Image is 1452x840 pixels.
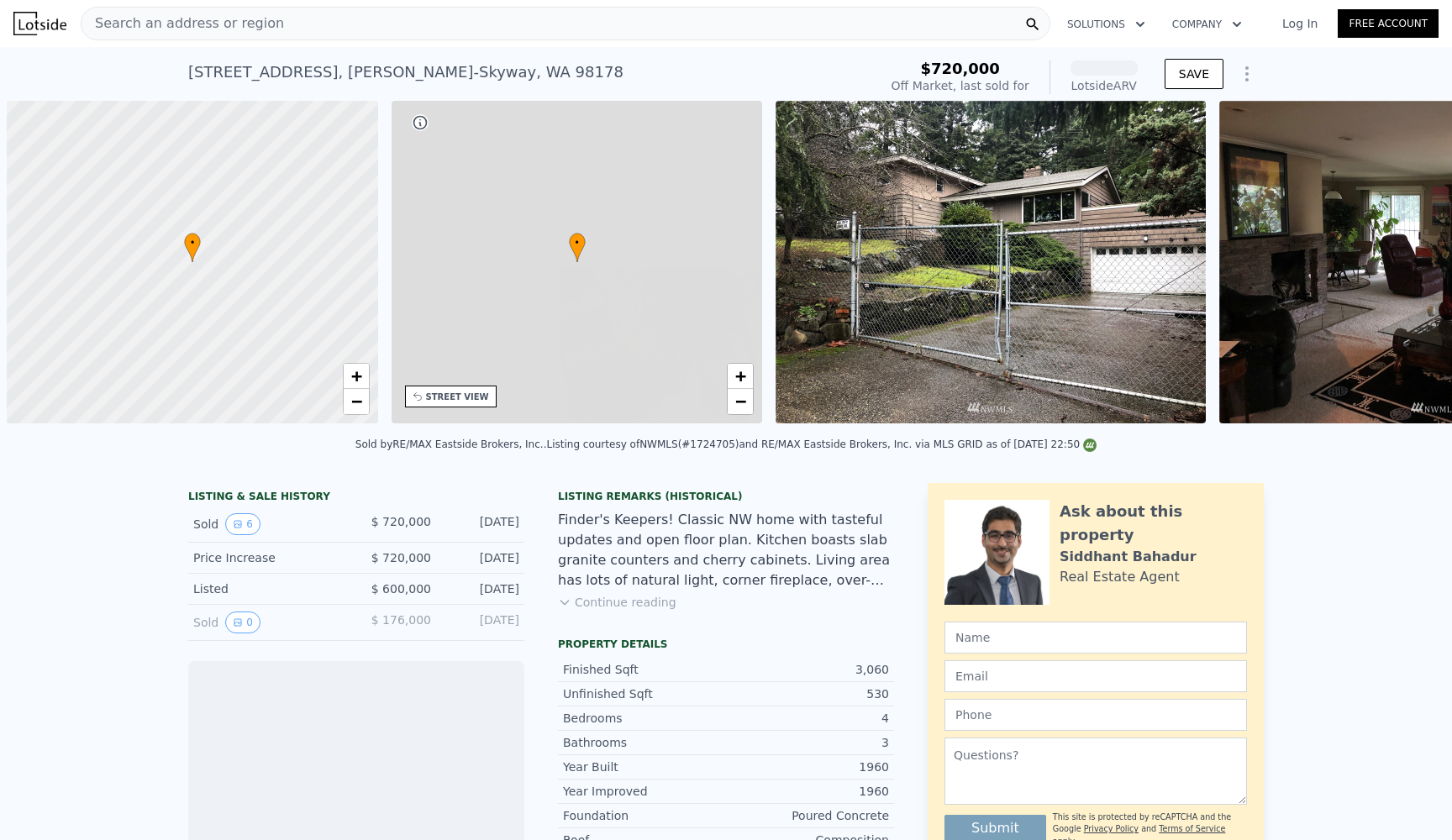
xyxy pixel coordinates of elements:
[350,365,361,386] span: +
[563,685,726,702] div: Unfinished Sqft
[193,513,343,535] div: Sold
[776,101,1206,423] img: Sale: 117192134 Parcel: 97962006
[225,612,260,633] button: View historical data
[426,391,489,403] div: STREET VIEW
[371,551,431,564] span: $ 720,000
[726,734,889,751] div: 3
[193,580,343,597] div: Listed
[558,510,894,591] div: Finder's Keepers! Classic NW home with tasteful updates and open floor plan. Kitchen boasts slab ...
[188,60,623,84] div: [STREET_ADDRESS] , [PERSON_NAME]-Skyway , WA 98178
[1159,824,1225,833] a: Terms of Service
[892,77,1029,94] div: Off Market, last sold for
[371,613,431,627] span: $ 176,000
[944,699,1247,731] input: Phone
[569,235,586,250] span: •
[1083,438,1097,452] img: NWMLS Logo
[13,12,66,35] img: Lotside
[728,364,753,389] a: Zoom in
[193,549,343,566] div: Price Increase
[1054,9,1159,39] button: Solutions
[1159,9,1255,39] button: Company
[735,391,746,412] span: −
[726,685,889,702] div: 530
[1165,59,1223,89] button: SAVE
[563,710,726,727] div: Bedrooms
[184,235,201,250] span: •
[344,364,369,389] a: Zoom in
[1060,547,1197,567] div: Siddhant Bahadur
[726,807,889,824] div: Poured Concrete
[350,391,361,412] span: −
[563,759,726,775] div: Year Built
[944,660,1247,692] input: Email
[569,233,586,262] div: •
[445,580,519,597] div: [DATE]
[1060,567,1180,587] div: Real Estate Agent
[371,515,431,528] span: $ 720,000
[1230,57,1264,91] button: Show Options
[225,513,260,535] button: View historical data
[193,612,343,633] div: Sold
[344,389,369,414] a: Zoom out
[920,60,1000,77] span: $720,000
[355,438,547,450] div: Sold by RE/MAX Eastside Brokers, Inc. .
[1262,15,1338,32] a: Log In
[445,549,519,566] div: [DATE]
[726,759,889,775] div: 1960
[188,490,524,507] div: LISTING & SALE HISTORY
[1071,77,1138,94] div: Lotside ARV
[558,490,894,503] div: Listing Remarks (Historical)
[445,513,519,535] div: [DATE]
[563,783,726,800] div: Year Improved
[735,365,746,386] span: +
[1060,500,1247,547] div: Ask about this property
[1338,9,1439,38] a: Free Account
[563,661,726,678] div: Finished Sqft
[726,710,889,727] div: 4
[728,389,753,414] a: Zoom out
[371,582,431,596] span: $ 600,000
[445,612,519,633] div: [DATE]
[184,233,201,262] div: •
[82,13,284,34] span: Search an address or region
[546,438,1097,450] div: Listing courtesy of NWMLS (#1724705) and RE/MAX Eastside Brokers, Inc. via MLS GRID as of [DATE] ...
[726,661,889,678] div: 3,060
[558,638,894,651] div: Property details
[563,807,726,824] div: Foundation
[944,622,1247,654] input: Name
[1084,824,1139,833] a: Privacy Policy
[558,594,676,611] button: Continue reading
[563,734,726,751] div: Bathrooms
[726,783,889,800] div: 1960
